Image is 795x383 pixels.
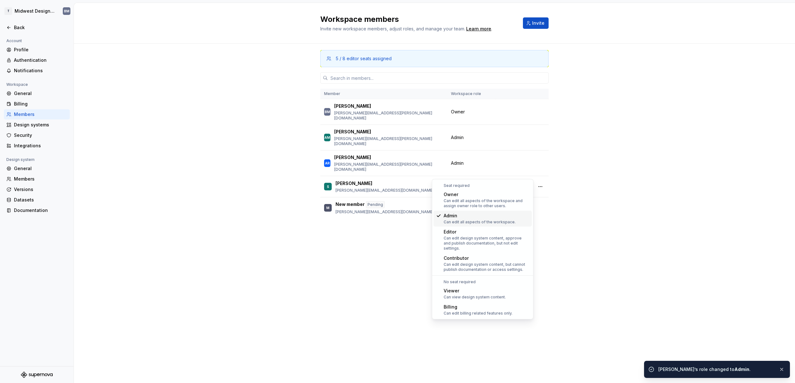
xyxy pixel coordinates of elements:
[14,101,67,107] div: Billing
[444,198,529,208] div: Can edit all aspects of the workspace and assign owner role to other users.
[444,229,529,235] div: Editor
[334,129,371,135] p: [PERSON_NAME]
[4,109,70,119] a: Members
[336,55,392,62] div: 5 / 8 editor seats assigned
[734,367,749,372] b: Admin
[14,47,67,53] div: Profile
[4,156,37,163] div: Design system
[14,67,67,74] div: Notifications
[334,103,371,109] p: [PERSON_NAME]
[366,201,385,208] div: Pending
[334,162,443,172] p: [PERSON_NAME][EMAIL_ADDRESS][PERSON_NAME][DOMAIN_NAME]
[14,165,67,172] div: General
[14,57,67,63] div: Authentication
[1,4,72,18] button: TMidwest Design SystemBM
[465,27,492,31] span: .
[499,133,533,142] button: Change role
[14,24,67,31] div: Back
[4,88,70,99] a: General
[451,160,464,166] span: Admin
[64,9,69,14] div: BM
[502,161,525,166] span: Change role
[334,154,371,161] p: [PERSON_NAME]
[336,180,372,187] p: [PERSON_NAME]
[336,188,434,193] p: [PERSON_NAME][EMAIL_ADDRESS][DOMAIN_NAME]
[4,66,70,76] a: Notifications
[15,8,55,14] div: Midwest Design System
[444,295,506,300] div: Can view design system content.
[444,191,529,198] div: Owner
[320,89,447,99] th: Member
[499,159,533,168] button: Change role
[4,55,70,65] a: Authentication
[14,122,67,128] div: Design systems
[14,132,67,138] div: Security
[14,197,67,203] div: Datasets
[21,372,53,378] svg: Supernova Logo
[327,183,329,190] div: S
[4,99,70,109] a: Billing
[334,136,443,146] p: [PERSON_NAME][EMAIL_ADDRESS][PERSON_NAME][DOMAIN_NAME]
[444,311,512,316] div: Can edit billing related features only.
[326,205,329,211] div: M
[523,17,549,29] button: Invite
[14,176,67,182] div: Members
[4,195,70,205] a: Datasets
[4,22,70,33] a: Back
[325,160,330,166] div: AR
[4,120,70,130] a: Design systems
[4,205,70,215] a: Documentation
[320,26,465,31] span: Invite new workspace members, adjust roles, and manage your team.
[444,220,516,225] div: Can edit all aspects of the workspace.
[4,163,70,174] a: General
[4,174,70,184] a: Members
[4,184,70,195] a: Versions
[447,89,496,99] th: Workspace role
[658,366,774,373] div: [PERSON_NAME]’s role changed to .
[432,179,533,319] div: Suggestions
[4,130,70,140] a: Security
[334,111,443,121] p: [PERSON_NAME][EMAIL_ADDRESS][PERSON_NAME][DOMAIN_NAME]
[532,20,544,26] span: Invite
[444,236,529,251] div: Can edit design system content, approve and publish documentation, but not edit settings.
[14,186,67,193] div: Versions
[451,134,464,141] span: Admin
[14,143,67,149] div: Integrations
[336,201,365,208] p: New member
[14,111,67,118] div: Members
[328,72,549,84] input: Search in members...
[444,262,529,272] div: Can edit design system content, but cannot publish documentation or access settings.
[444,213,516,219] div: Admin
[14,207,67,214] div: Documentation
[433,279,532,284] div: No seat required
[444,288,506,294] div: Viewer
[4,37,24,45] div: Account
[14,90,67,97] div: General
[444,255,529,261] div: Contributor
[320,14,515,24] h2: Workspace members
[325,109,330,115] div: BM
[4,45,70,55] a: Profile
[4,81,30,88] div: Workspace
[336,209,434,214] p: [PERSON_NAME][EMAIL_ADDRESS][DOMAIN_NAME]
[502,135,525,140] span: Change role
[451,109,465,115] span: Owner
[466,26,491,32] a: Learn more
[444,304,512,310] div: Billing
[4,141,70,151] a: Integrations
[4,7,12,15] div: T
[433,183,532,188] div: Seat required
[324,134,330,141] div: AM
